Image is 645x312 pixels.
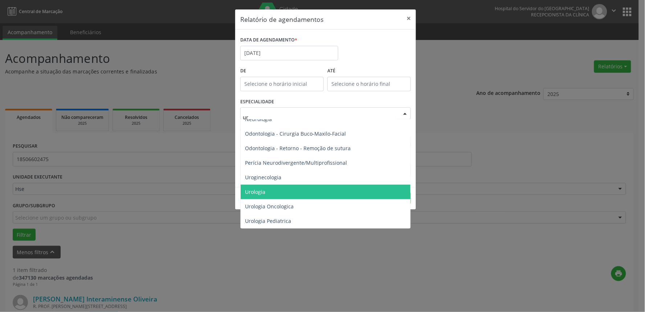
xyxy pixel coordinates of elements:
[245,145,351,152] span: Odontologia - Retorno - Remoção de sutura
[245,188,265,195] span: Urologia
[245,130,346,137] span: Odontologia - Cirurgia Buco-Maxilo-Facial
[240,65,324,77] label: De
[245,203,294,210] span: Urologia Oncologica
[327,65,411,77] label: ATÉ
[240,77,324,91] input: Selecione o horário inicial
[240,15,323,24] h5: Relatório de agendamentos
[245,217,291,224] span: Urologia Pediatrica
[401,9,416,27] button: Close
[245,174,281,181] span: Uroginecologia
[245,159,347,166] span: Perícia Neurodivergente/Multiprofissional
[243,110,396,124] input: Seleciona uma especialidade
[240,46,338,60] input: Selecione uma data ou intervalo
[327,77,411,91] input: Selecione o horário final
[240,96,274,108] label: ESPECIALIDADE
[240,35,297,46] label: DATA DE AGENDAMENTO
